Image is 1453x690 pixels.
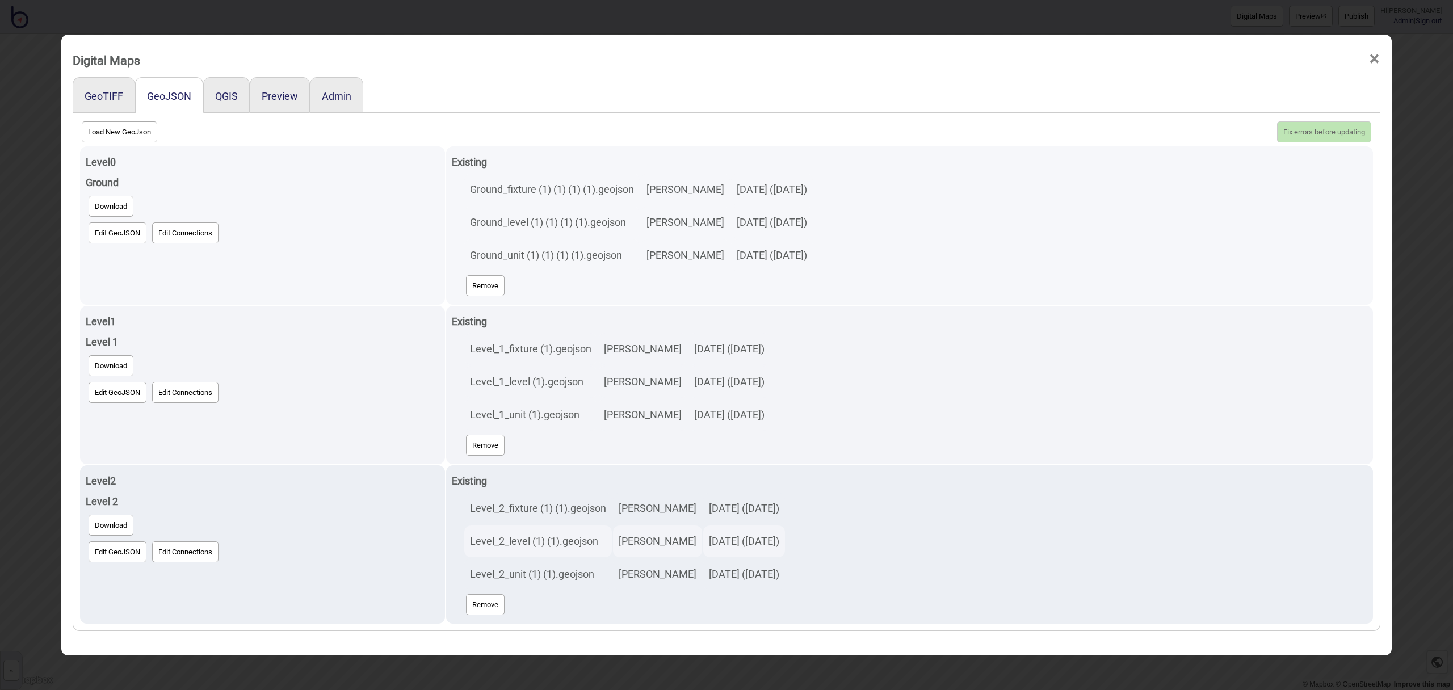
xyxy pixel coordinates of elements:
td: [DATE] ([DATE]) [731,174,813,205]
a: Edit Connections [149,379,221,406]
button: Remove [466,435,505,456]
button: QGIS [215,90,238,102]
td: [DATE] ([DATE]) [731,239,813,271]
td: Level_1_unit (1).geojson [464,399,597,431]
button: Download [89,515,133,536]
td: Ground_unit (1) (1) (1) (1).geojson [464,239,640,271]
strong: Existing [452,156,487,168]
button: Edit GeoJSON [89,222,146,243]
td: [PERSON_NAME] [613,558,702,590]
div: Ground [86,172,439,193]
button: Download [89,355,133,376]
td: [DATE] ([DATE]) [703,493,785,524]
button: GeoTIFF [85,90,123,102]
td: [PERSON_NAME] [641,207,730,238]
div: Level 1 [86,312,439,332]
td: [PERSON_NAME] [641,174,730,205]
td: [PERSON_NAME] [598,333,687,365]
td: Ground_level (1) (1) (1) (1).geojson [464,207,640,238]
button: Edit GeoJSON [89,541,146,562]
div: Level 0 [86,152,439,172]
button: Load New GeoJson [82,121,157,142]
button: Edit GeoJSON [89,382,146,403]
a: Edit Connections [149,538,221,565]
td: [DATE] ([DATE]) [688,366,770,398]
button: GeoJSON [147,90,191,102]
td: Level_2_fixture (1) (1).geojson [464,493,612,524]
strong: Existing [452,315,487,327]
td: Level_1_level (1).geojson [464,366,597,398]
td: [DATE] ([DATE]) [688,333,770,365]
button: Remove [466,594,505,615]
button: Download [89,196,133,217]
a: Edit Connections [149,220,221,246]
div: Level 1 [86,332,439,352]
td: [PERSON_NAME] [598,366,687,398]
td: Ground_fixture (1) (1) (1) (1).geojson [464,174,640,205]
td: [DATE] ([DATE]) [703,558,785,590]
td: [PERSON_NAME] [598,399,687,431]
button: Edit Connections [152,382,219,403]
td: [DATE] ([DATE]) [703,525,785,557]
td: [DATE] ([DATE]) [731,207,813,238]
div: Digital Maps [73,48,140,73]
button: Preview [262,90,298,102]
td: [DATE] ([DATE]) [688,399,770,431]
button: Admin [322,90,351,102]
td: Level_2_level (1) (1).geojson [464,525,612,557]
button: Remove [466,275,505,296]
button: Edit Connections [152,541,219,562]
div: Level 2 [86,471,439,491]
td: [PERSON_NAME] [613,493,702,524]
button: Edit Connections [152,222,219,243]
td: Level_2_unit (1) (1).geojson [464,558,612,590]
div: Level 2 [86,491,439,512]
button: Fix errors before updating [1277,121,1371,142]
span: × [1368,40,1380,78]
td: [PERSON_NAME] [641,239,730,271]
strong: Existing [452,475,487,487]
td: [PERSON_NAME] [613,525,702,557]
td: Level_1_fixture (1).geojson [464,333,597,365]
